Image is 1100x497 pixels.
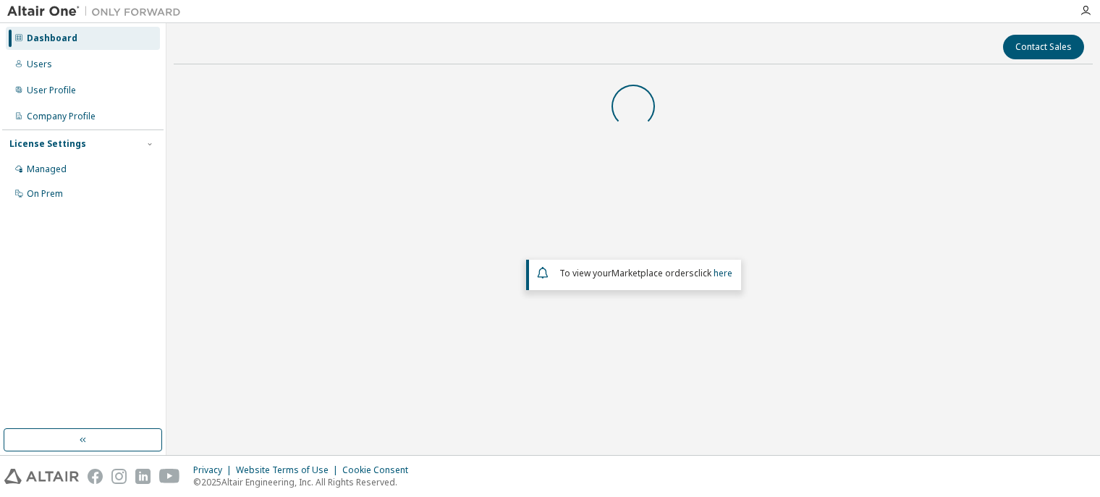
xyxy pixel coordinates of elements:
img: altair_logo.svg [4,469,79,484]
img: facebook.svg [88,469,103,484]
div: Company Profile [27,111,96,122]
div: Managed [27,163,67,175]
a: here [714,267,732,279]
img: youtube.svg [159,469,180,484]
div: Website Terms of Use [236,464,342,476]
img: instagram.svg [111,469,127,484]
div: On Prem [27,188,63,200]
div: Users [27,59,52,70]
p: © 2025 Altair Engineering, Inc. All Rights Reserved. [193,476,417,488]
div: Privacy [193,464,236,476]
em: Marketplace orders [612,267,694,279]
img: linkedin.svg [135,469,151,484]
div: Dashboard [27,33,77,44]
div: License Settings [9,138,86,150]
div: Cookie Consent [342,464,417,476]
div: User Profile [27,85,76,96]
span: To view your click [559,267,732,279]
button: Contact Sales [1003,35,1084,59]
img: Altair One [7,4,188,19]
